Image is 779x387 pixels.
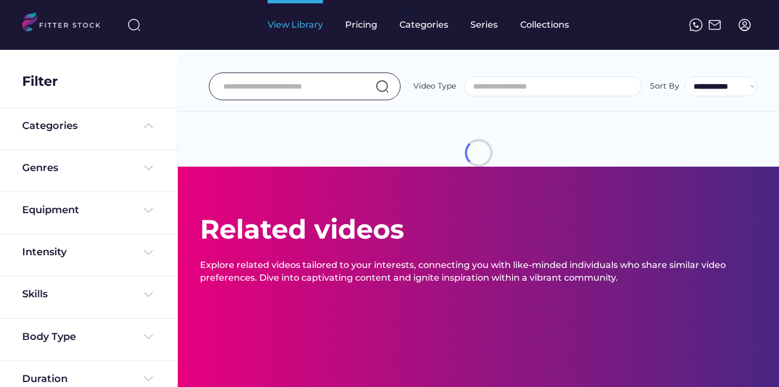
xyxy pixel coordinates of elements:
div: Intensity [22,245,66,259]
img: Frame%2051.svg [708,18,721,32]
img: Frame%20%284%29.svg [142,372,155,385]
img: Frame%20%284%29.svg [142,204,155,217]
div: Video Type [413,81,456,92]
img: profile-circle.svg [738,18,751,32]
div: Collections [520,19,569,31]
img: search-normal%203.svg [127,18,141,32]
div: Duration [22,372,68,386]
img: meteor-icons_whatsapp%20%281%29.svg [689,18,703,32]
div: Genres [22,161,58,175]
img: Frame%20%284%29.svg [142,330,155,343]
div: Body Type [22,330,76,344]
img: Frame%20%284%29.svg [142,246,155,259]
div: Series [470,19,498,31]
div: View Library [268,19,323,31]
div: Filter [22,72,58,91]
img: search-normal.svg [376,80,389,93]
div: Categories [399,19,448,31]
img: Frame%20%284%29.svg [142,161,155,174]
div: Explore related videos tailored to your interests, connecting you with like-minded individuals wh... [200,259,757,284]
img: Frame%20%284%29.svg [142,288,155,301]
div: Skills [22,287,50,301]
div: Equipment [22,203,79,217]
img: LOGO.svg [22,12,110,35]
div: Categories [22,119,78,133]
div: fvck [399,6,414,17]
div: Related videos [200,211,404,248]
div: Sort By [650,81,679,92]
div: Pricing [345,19,377,31]
img: Frame%20%285%29.svg [142,119,155,132]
